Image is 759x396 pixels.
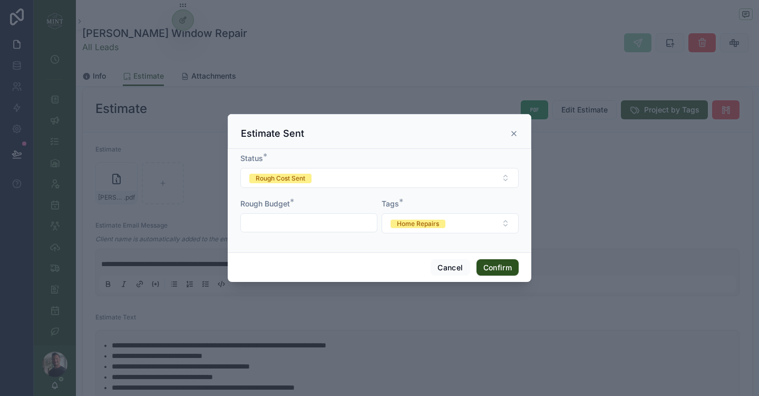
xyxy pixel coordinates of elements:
div: Home Repairs [397,220,439,228]
button: Unselect HOME_REPAIRS [391,218,445,229]
h3: Estimate Sent [241,127,304,140]
button: Select Button [240,168,519,188]
span: Tags [382,199,399,208]
div: Rough Cost Sent [256,174,305,183]
span: Rough Budget [240,199,290,208]
button: Select Button [382,213,519,233]
span: Status [240,154,263,163]
button: Cancel [431,259,470,276]
button: Confirm [476,259,519,276]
